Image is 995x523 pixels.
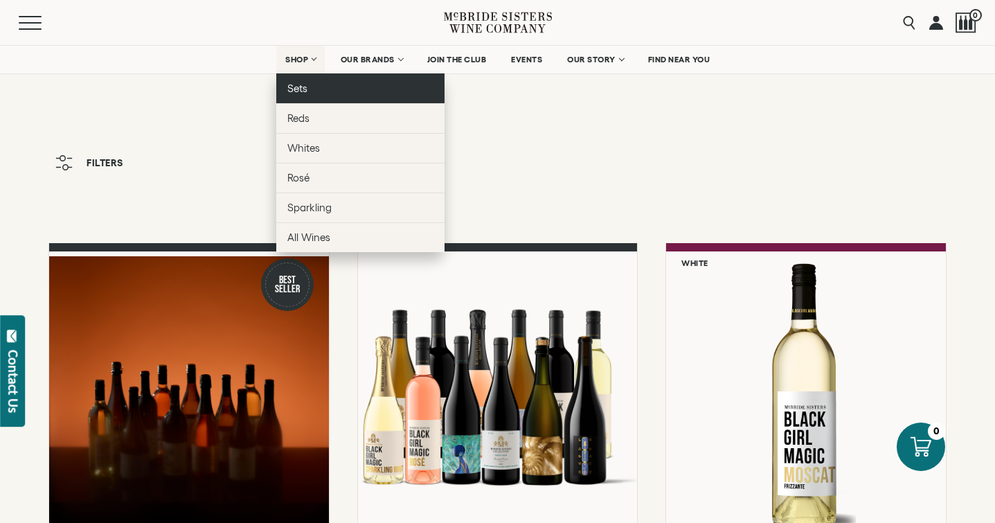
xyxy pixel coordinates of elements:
span: Whites [287,142,320,154]
button: Filters [48,148,130,177]
span: FIND NEAR YOU [648,55,710,64]
button: Mobile Menu Trigger [19,16,69,30]
div: Contact Us [6,350,20,413]
a: OUR BRANDS [332,46,411,73]
span: EVENTS [511,55,542,64]
a: Reds [276,103,445,133]
span: OUR BRANDS [341,55,395,64]
span: Sparkling [287,202,332,213]
a: OUR STORY [558,46,632,73]
a: JOIN THE CLUB [418,46,496,73]
h6: White [681,258,708,267]
a: All Wines [276,222,445,252]
span: OUR STORY [567,55,616,64]
a: Sets [276,73,445,103]
span: JOIN THE CLUB [427,55,487,64]
a: Rosé [276,163,445,193]
span: 0 [969,9,982,21]
span: Rosé [287,172,310,184]
a: FIND NEAR YOU [639,46,719,73]
a: EVENTS [502,46,551,73]
a: Whites [276,133,445,163]
span: Sets [287,82,307,94]
span: Filters [87,158,123,168]
a: Sparkling [276,193,445,222]
span: All Wines [287,231,330,243]
div: 0 [928,423,945,440]
span: Reds [287,112,310,124]
a: SHOP [276,46,325,73]
span: SHOP [285,55,309,64]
